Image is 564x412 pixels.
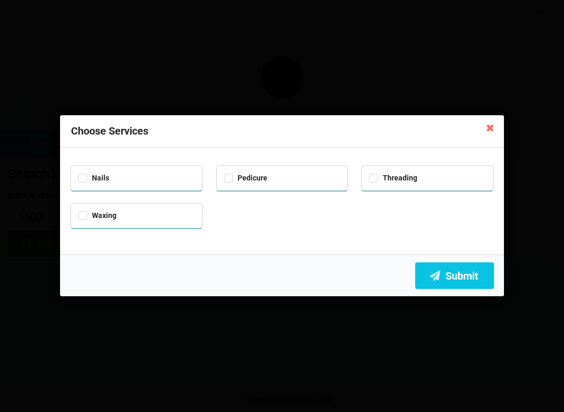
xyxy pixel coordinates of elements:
[415,262,494,289] button: Submit
[369,174,417,183] label: Threading
[60,115,504,148] div: Choose Services
[78,174,109,183] label: Nails
[224,174,267,183] label: Pedicure
[78,211,116,220] label: Waxing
